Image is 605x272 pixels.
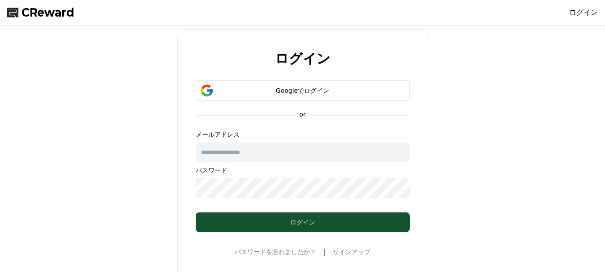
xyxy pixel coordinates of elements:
p: パスワード [196,166,410,175]
h2: ログイン [275,51,330,66]
button: ログイン [196,212,410,232]
a: ログイン [569,7,598,18]
div: ログイン [214,218,392,227]
button: Googleでログイン [196,80,410,101]
p: メールアドレス [196,130,410,139]
p: or [294,110,311,119]
div: Googleでログイン [209,86,397,95]
a: パスワードを忘れましたか？ [235,247,316,256]
a: CReward [7,5,74,20]
span: | [323,246,326,257]
span: CReward [21,5,74,20]
a: サインアップ [333,247,370,256]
